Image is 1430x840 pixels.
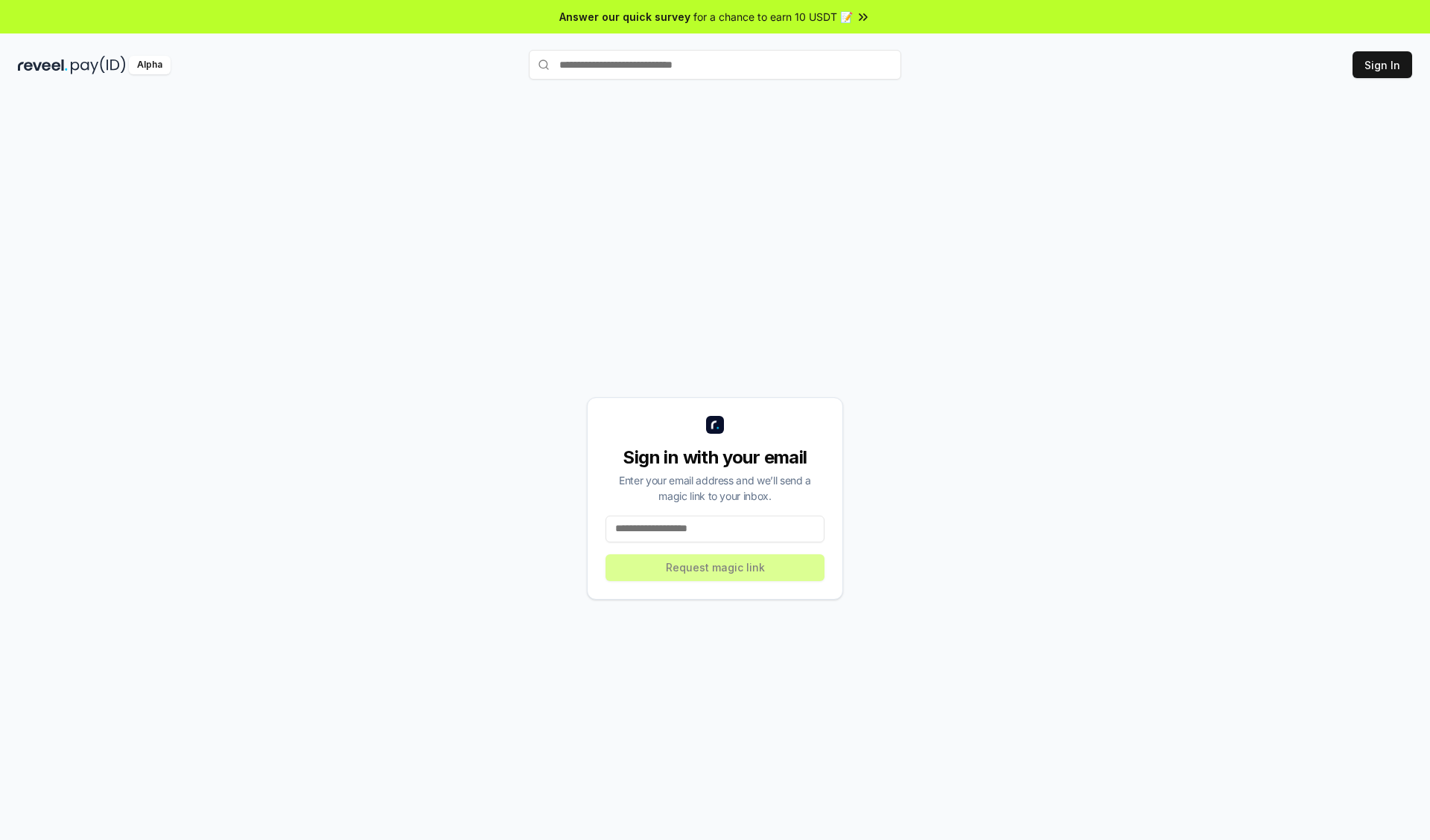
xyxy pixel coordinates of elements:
span: for a chance to earn 10 USDT 📝 [693,9,853,25]
div: Alpha [129,56,171,74]
button: Sign In [1353,51,1412,78]
div: Enter your email address and we’ll send a magic link to your inbox. [606,472,824,504]
img: pay_id [71,56,126,74]
span: Answer our quick survey [559,9,690,25]
div: Sign in with your email [606,446,824,469]
img: logo_small [706,416,724,434]
img: reveel_dark [18,56,68,74]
